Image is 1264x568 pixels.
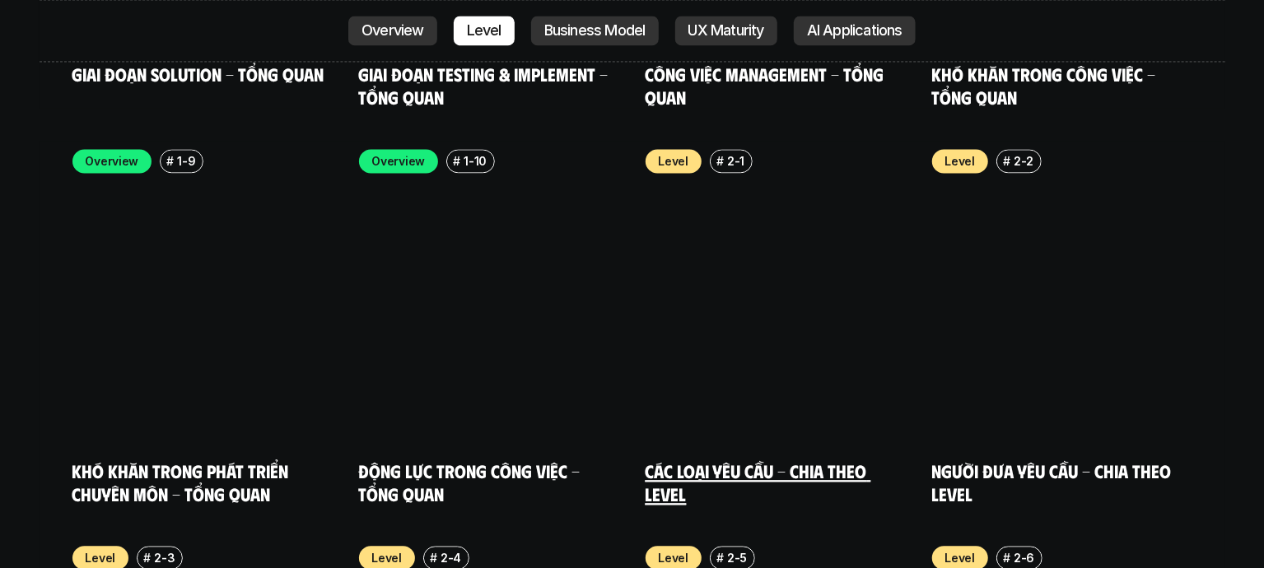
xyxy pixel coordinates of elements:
[945,152,976,170] p: Level
[441,549,461,566] p: 2-4
[1014,152,1033,170] p: 2-2
[659,549,689,566] p: Level
[675,16,777,46] a: UX Maturity
[430,552,437,564] h6: #
[1014,549,1034,566] p: 2-6
[372,152,426,170] p: Overview
[932,459,1176,505] a: Người đưa yêu cầu - Chia theo Level
[86,152,139,170] p: Overview
[659,152,689,170] p: Level
[688,23,764,40] p: UX Maturity
[361,23,424,40] p: Overview
[531,16,659,46] a: Business Model
[727,549,747,566] p: 2-5
[72,63,324,85] a: Giai đoạn Solution - Tổng quan
[544,23,646,40] p: Business Model
[467,23,501,40] p: Level
[454,16,515,46] a: Level
[646,459,871,505] a: Các loại yêu cầu - Chia theo level
[166,155,174,167] h6: #
[1003,552,1010,564] h6: #
[359,63,613,108] a: Giai đoạn Testing & Implement - Tổng quan
[453,155,460,167] h6: #
[154,549,175,566] p: 2-3
[716,155,724,167] h6: #
[727,152,744,170] p: 2-1
[372,549,403,566] p: Level
[945,549,976,566] p: Level
[72,459,293,505] a: Khó khăn trong phát triển chuyên môn - Tổng quan
[716,552,724,564] h6: #
[794,16,916,46] a: AI Applications
[932,63,1160,108] a: Khó khăn trong công việc - Tổng quan
[177,152,195,170] p: 1-9
[464,152,487,170] p: 1-10
[86,549,116,566] p: Level
[1003,155,1010,167] h6: #
[348,16,437,46] a: Overview
[359,459,585,505] a: Động lực trong công việc - Tổng quan
[807,23,903,40] p: AI Applications
[143,552,151,564] h6: #
[646,63,889,108] a: Công việc Management - Tổng quan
